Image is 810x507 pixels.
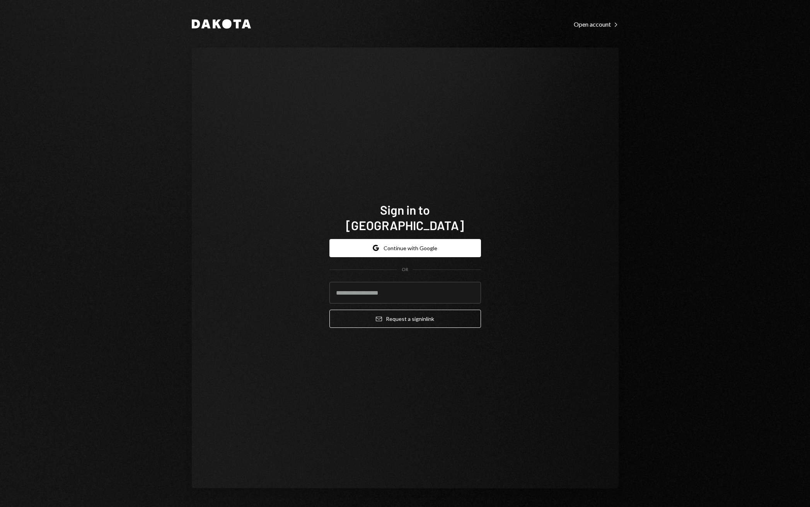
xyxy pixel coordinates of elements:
[402,266,408,273] div: OR
[329,239,481,257] button: Continue with Google
[329,202,481,233] h1: Sign in to [GEOGRAPHIC_DATA]
[574,20,619,28] a: Open account
[329,310,481,328] button: Request a signinlink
